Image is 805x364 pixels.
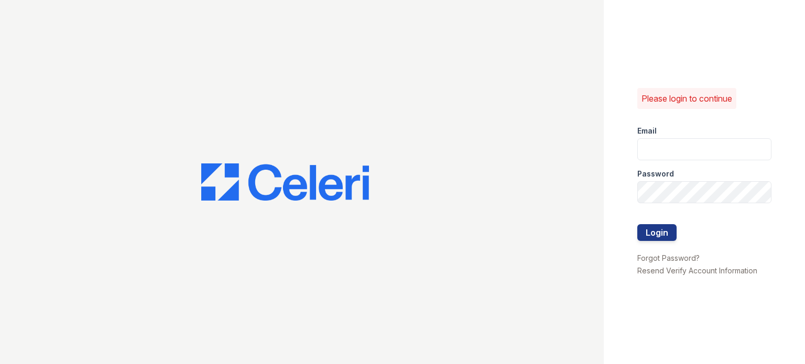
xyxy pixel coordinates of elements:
[637,169,674,179] label: Password
[637,126,657,136] label: Email
[637,266,757,275] a: Resend Verify Account Information
[637,253,700,262] a: Forgot Password?
[201,163,369,201] img: CE_Logo_Blue-a8612792a0a2168367f1c8372b55b34899dd931a85d93a1a3d3e32e68fde9ad4.png
[637,224,677,241] button: Login
[641,92,732,105] p: Please login to continue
